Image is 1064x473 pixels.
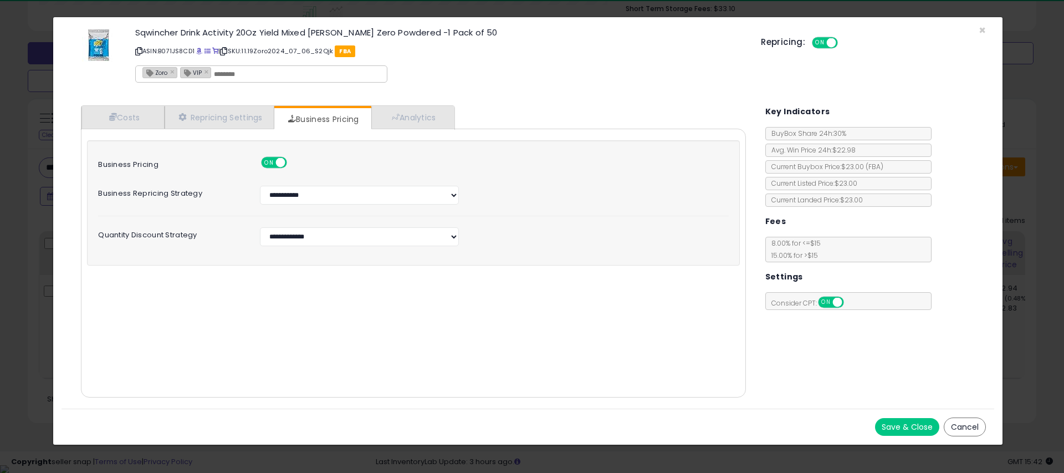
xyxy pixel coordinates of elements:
[262,158,276,167] span: ON
[875,418,939,436] button: Save & Close
[819,298,833,307] span: ON
[165,106,274,129] a: Repricing Settings
[766,145,856,155] span: Avg. Win Price 24h: $22.98
[866,162,883,171] span: ( FBA )
[335,45,355,57] span: FBA
[842,298,860,307] span: OFF
[766,179,857,188] span: Current Listed Price: $23.00
[135,28,744,37] h3: Sqwincher Drink Activity 20Oz Yield Mixed [PERSON_NAME] Zero Powdered -1 Pack of 50
[766,298,858,308] span: Consider CPT:
[90,157,252,169] label: Business Pricing
[274,108,370,130] a: Business Pricing
[765,270,803,284] h5: Settings
[204,67,211,77] a: ×
[813,38,827,48] span: ON
[766,162,883,171] span: Current Buybox Price:
[841,162,883,171] span: $23.00
[170,67,177,77] a: ×
[761,38,805,47] h5: Repricing:
[196,47,202,55] a: BuyBox page
[212,47,218,55] a: Your listing only
[135,42,744,60] p: ASIN: B071JS8CD1 | SKU: 11.19Zoro2024_07_06_S2Qjk
[766,129,846,138] span: BuyBox Share 24h: 30%
[181,68,202,77] span: VIP
[836,38,854,48] span: OFF
[765,105,830,119] h5: Key Indicators
[371,106,453,129] a: Analytics
[766,251,818,260] span: 15.00 % for > $15
[979,22,986,38] span: ×
[90,186,252,197] label: Business Repricing Strategy
[90,227,252,239] label: Quantity Discount Strategy
[766,238,821,260] span: 8.00 % for <= $15
[944,418,986,436] button: Cancel
[143,68,167,77] span: Zoro
[765,215,786,228] h5: Fees
[204,47,211,55] a: All offer listings
[285,158,303,167] span: OFF
[81,106,165,129] a: Costs
[82,28,115,62] img: 41+qpasIp9L._SL60_.jpg
[766,195,863,205] span: Current Landed Price: $23.00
